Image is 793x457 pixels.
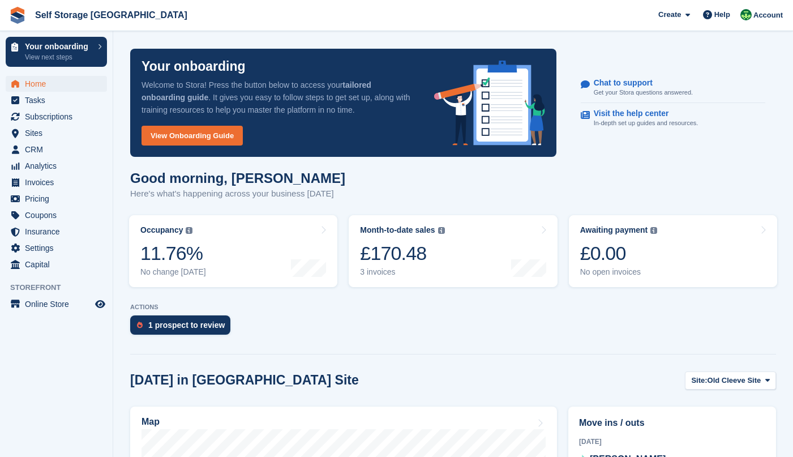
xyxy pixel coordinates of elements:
[580,267,658,277] div: No open invoices
[6,125,107,141] a: menu
[650,227,657,234] img: icon-info-grey-7440780725fd019a000dd9b08b2336e03edf1995a4989e88bcd33f0948082b44.svg
[140,267,206,277] div: No change [DATE]
[25,42,92,50] p: Your onboarding
[9,7,26,24] img: stora-icon-8386f47178a22dfd0bd8f6a31ec36ba5ce8667c1dd55bd0f319d3a0aa187defe.svg
[6,109,107,125] a: menu
[6,207,107,223] a: menu
[6,224,107,240] a: menu
[142,126,243,146] a: View Onboarding Guide
[594,78,684,88] p: Chat to support
[360,242,444,265] div: £170.48
[594,118,698,128] p: In-depth set up guides and resources.
[569,215,777,287] a: Awaiting payment £0.00 No open invoices
[25,142,93,157] span: CRM
[130,187,345,200] p: Here's what's happening across your business [DATE]
[438,227,445,234] img: icon-info-grey-7440780725fd019a000dd9b08b2336e03edf1995a4989e88bcd33f0948082b44.svg
[6,296,107,312] a: menu
[6,76,107,92] a: menu
[25,125,93,141] span: Sites
[685,371,776,390] button: Site: Old Cleeve Site
[6,37,107,67] a: Your onboarding View next steps
[6,191,107,207] a: menu
[753,10,783,21] span: Account
[25,240,93,256] span: Settings
[360,225,435,235] div: Month-to-date sales
[25,296,93,312] span: Online Store
[142,79,416,116] p: Welcome to Stora! Press the button below to access your . It gives you easy to follow steps to ge...
[140,242,206,265] div: 11.76%
[25,52,92,62] p: View next steps
[130,170,345,186] h1: Good morning, [PERSON_NAME]
[708,375,761,386] span: Old Cleeve Site
[579,416,765,430] h2: Move ins / outs
[6,142,107,157] a: menu
[25,109,93,125] span: Subscriptions
[142,60,246,73] p: Your onboarding
[6,257,107,272] a: menu
[140,225,183,235] div: Occupancy
[142,417,160,427] h2: Map
[137,322,143,328] img: prospect-51fa495bee0391a8d652442698ab0144808aea92771e9ea1ae160a38d050c398.svg
[579,437,765,447] div: [DATE]
[6,158,107,174] a: menu
[25,158,93,174] span: Analytics
[360,267,444,277] div: 3 invoices
[25,76,93,92] span: Home
[186,227,192,234] img: icon-info-grey-7440780725fd019a000dd9b08b2336e03edf1995a4989e88bcd33f0948082b44.svg
[658,9,681,20] span: Create
[25,257,93,272] span: Capital
[25,207,93,223] span: Coupons
[25,191,93,207] span: Pricing
[6,174,107,190] a: menu
[31,6,192,24] a: Self Storage [GEOGRAPHIC_DATA]
[580,225,648,235] div: Awaiting payment
[349,215,557,287] a: Month-to-date sales £170.48 3 invoices
[10,282,113,293] span: Storefront
[93,297,107,311] a: Preview store
[130,373,359,388] h2: [DATE] in [GEOGRAPHIC_DATA] Site
[691,375,707,386] span: Site:
[594,109,689,118] p: Visit the help center
[581,72,765,104] a: Chat to support Get your Stora questions answered.
[434,61,545,146] img: onboarding-info-6c161a55d2c0e0a8cae90662b2fe09162a5109e8cc188191df67fb4f79e88e88.svg
[6,92,107,108] a: menu
[581,103,765,134] a: Visit the help center In-depth set up guides and resources.
[25,92,93,108] span: Tasks
[740,9,752,20] img: Mackenzie Wells
[25,174,93,190] span: Invoices
[130,304,776,311] p: ACTIONS
[594,88,693,97] p: Get your Stora questions answered.
[714,9,730,20] span: Help
[25,224,93,240] span: Insurance
[130,315,236,340] a: 1 prospect to review
[6,240,107,256] a: menu
[129,215,337,287] a: Occupancy 11.76% No change [DATE]
[148,321,225,330] div: 1 prospect to review
[580,242,658,265] div: £0.00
